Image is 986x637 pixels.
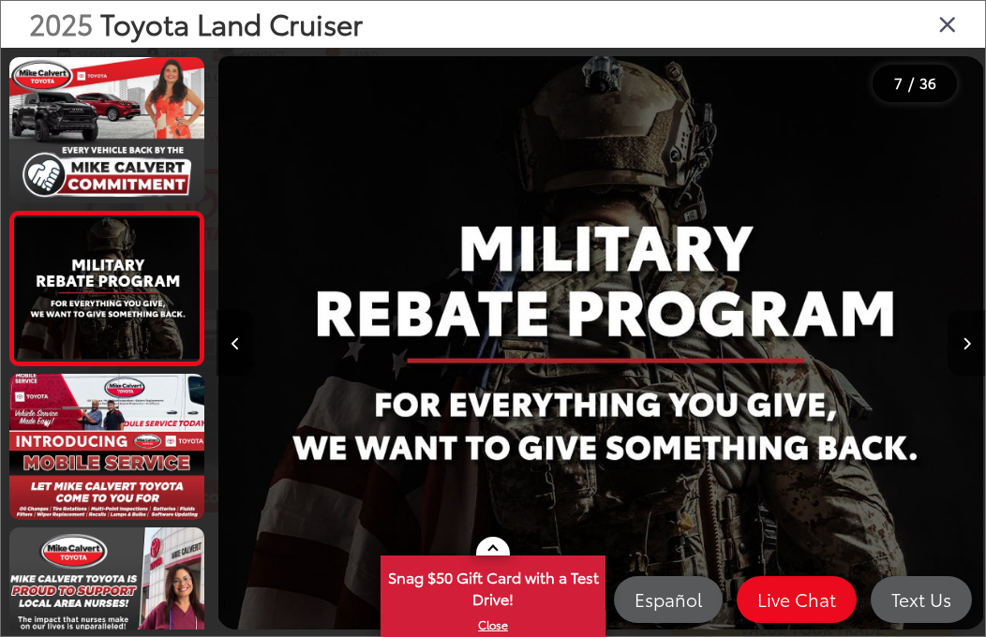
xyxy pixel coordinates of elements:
[871,576,972,623] a: Text Us
[12,217,202,359] img: 2025 Toyota Land Cruiser Land Cruiser
[948,310,985,376] button: Next image
[217,310,254,376] button: Previous image
[625,587,711,611] span: Español
[7,372,206,521] img: 2025 Toyota Land Cruiser Land Cruiser
[748,587,845,611] span: Live Chat
[217,56,985,630] div: 2025 Toyota Land Cruiser Land Cruiser 6
[882,587,961,611] span: Text Us
[737,576,857,623] a: Live Chat
[906,77,916,90] span: /
[894,72,903,93] span: 7
[218,56,983,630] img: 2025 Toyota Land Cruiser Land Cruiser
[614,576,723,623] a: Español
[938,11,957,36] i: Close gallery
[29,3,93,43] span: 2025
[100,3,363,43] span: Toyota Land Cruiser
[382,557,604,615] span: Snag $50 Gift Card with a Test Drive!
[919,72,936,93] span: 36
[7,55,206,204] img: 2025 Toyota Land Cruiser Land Cruiser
